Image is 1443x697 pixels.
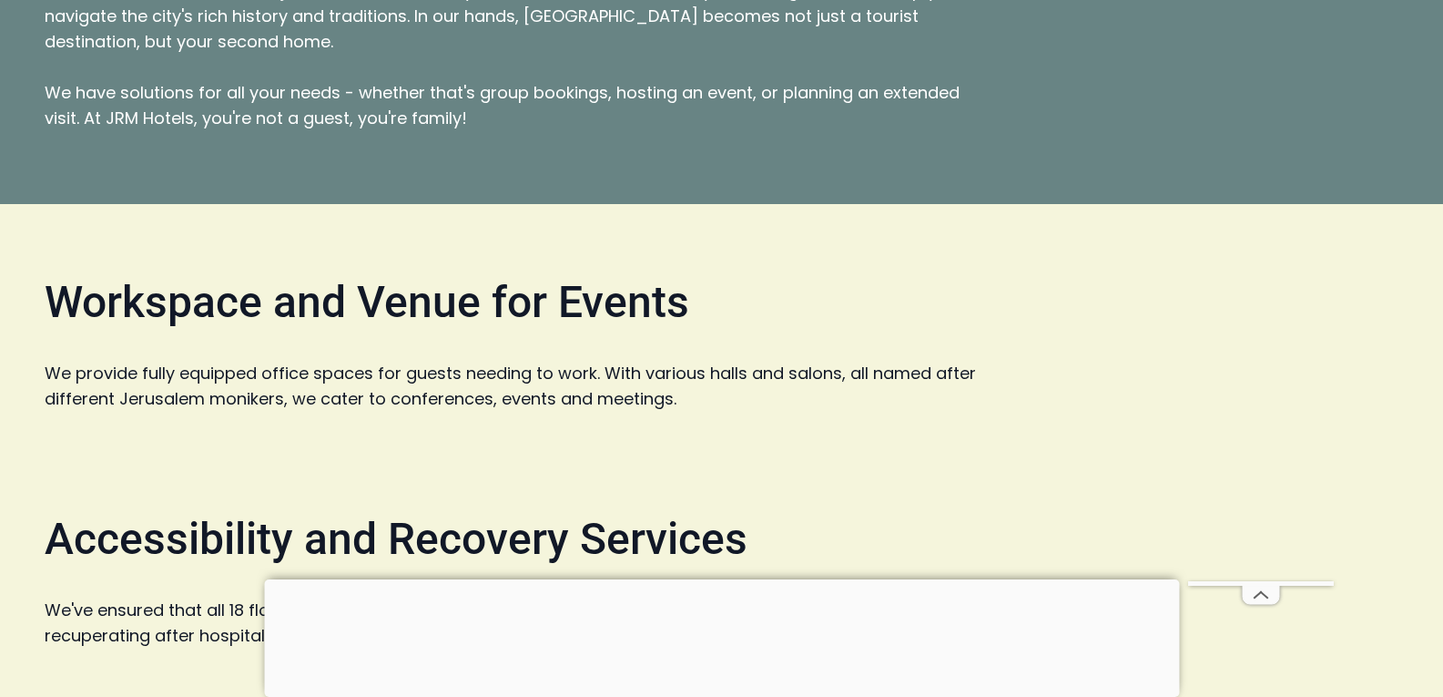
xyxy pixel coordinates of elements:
h2: Workspace and Venue for Events [45,277,977,335]
p: We've ensured that all 18 floors of our facilities are completely accessible to make all guests, ... [45,598,977,649]
p: We have solutions for all your needs - whether that's group bookings, hosting an event, or planni... [45,80,977,131]
h2: Accessibility and Recovery Services [45,488,977,572]
iframe: Advertisement [264,579,1179,692]
iframe: Advertisement [1188,35,1334,581]
p: We provide fully equipped office spaces for guests needing to work. With various halls and salons... [45,361,977,412]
